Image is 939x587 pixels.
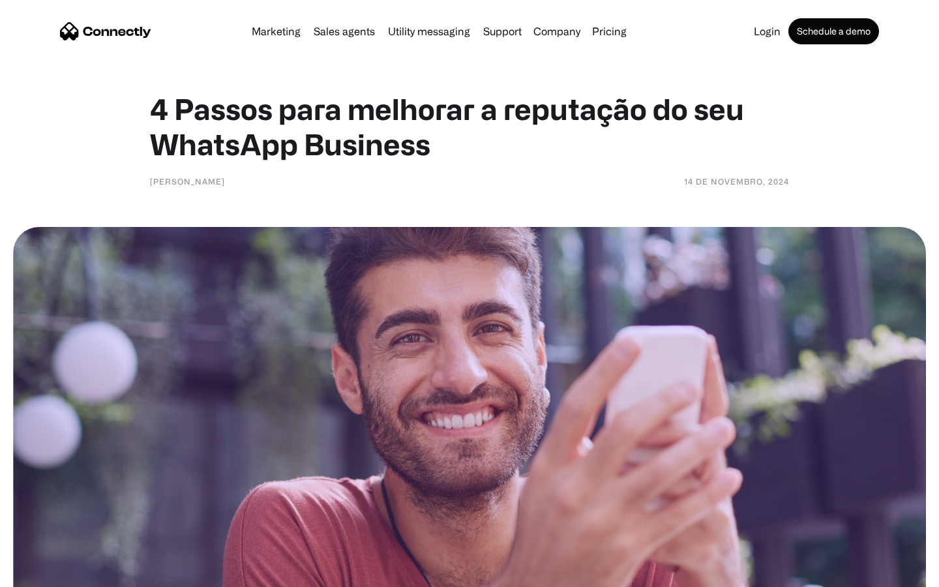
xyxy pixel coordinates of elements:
[150,91,789,162] h1: 4 Passos para melhorar a reputação do seu WhatsApp Business
[383,26,475,37] a: Utility messaging
[26,564,78,582] ul: Language list
[533,22,580,40] div: Company
[749,26,786,37] a: Login
[478,26,527,37] a: Support
[587,26,632,37] a: Pricing
[150,175,225,188] div: [PERSON_NAME]
[308,26,380,37] a: Sales agents
[246,26,306,37] a: Marketing
[684,175,789,188] div: 14 de novembro, 2024
[13,564,78,582] aside: Language selected: English
[788,18,879,44] a: Schedule a demo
